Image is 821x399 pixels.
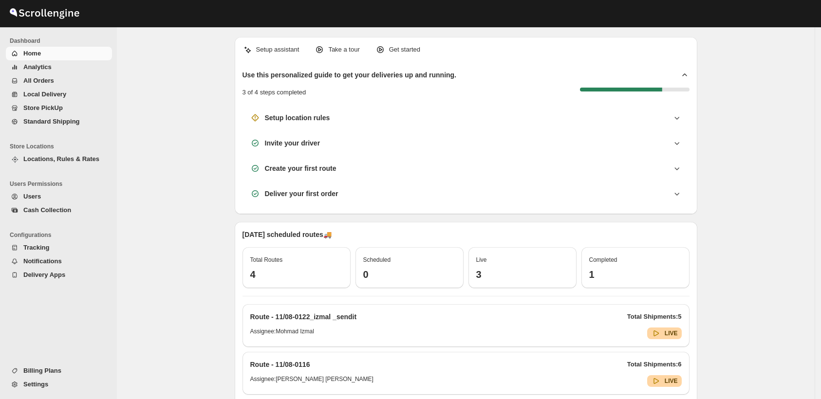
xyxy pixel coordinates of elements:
h3: 3 [476,269,569,280]
span: Home [23,50,41,57]
button: Delivery Apps [6,268,112,282]
button: Settings [6,378,112,391]
span: Store Locations [10,143,112,150]
h2: Use this personalized guide to get your deliveries up and running. [243,70,457,80]
span: Notifications [23,257,62,265]
p: Total Shipments: 5 [627,312,682,322]
p: Total Shipments: 6 [627,360,682,369]
span: Delivery Apps [23,271,65,278]
h3: 0 [363,269,456,280]
span: Settings [23,381,48,388]
h3: Deliver your first order [265,189,338,199]
h6: Assignee: [PERSON_NAME] [PERSON_NAME] [250,375,373,387]
button: Analytics [6,60,112,74]
p: [DATE] scheduled routes 🚚 [243,230,690,239]
span: All Orders [23,77,54,84]
span: Live [476,256,487,263]
p: 3 of 4 steps completed [243,88,306,97]
b: LIVE [665,330,678,337]
b: LIVE [665,378,678,384]
button: Tracking [6,241,112,254]
button: Cash Collection [6,203,112,217]
p: Take a tour [328,45,359,54]
span: Local Delivery [23,91,66,98]
button: Notifications [6,254,112,268]
span: Total Routes [250,256,283,263]
span: Cash Collection [23,206,71,214]
h2: Route - 11/08-0116 [250,360,310,369]
span: Dashboard [10,37,112,45]
h3: 4 [250,269,343,280]
button: Billing Plans [6,364,112,378]
span: Users [23,193,41,200]
span: Billing Plans [23,367,61,374]
h3: 1 [589,269,682,280]
button: Users [6,190,112,203]
span: Tracking [23,244,49,251]
span: Completed [589,256,617,263]
p: Setup assistant [256,45,299,54]
span: Configurations [10,231,112,239]
button: All Orders [6,74,112,88]
h3: Setup location rules [265,113,330,123]
p: Get started [389,45,420,54]
span: Users Permissions [10,180,112,188]
span: Locations, Rules & Rates [23,155,99,163]
h3: Create your first route [265,163,336,173]
h3: Invite your driver [265,138,320,148]
h2: Route - 11/08-0122_izmal _sendit [250,312,357,322]
span: Store PickUp [23,104,63,111]
span: Standard Shipping [23,118,80,125]
button: Locations, Rules & Rates [6,152,112,166]
h6: Assignee: Mohmad Izmal [250,327,314,339]
span: Scheduled [363,256,391,263]
span: Analytics [23,63,52,71]
button: Home [6,47,112,60]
